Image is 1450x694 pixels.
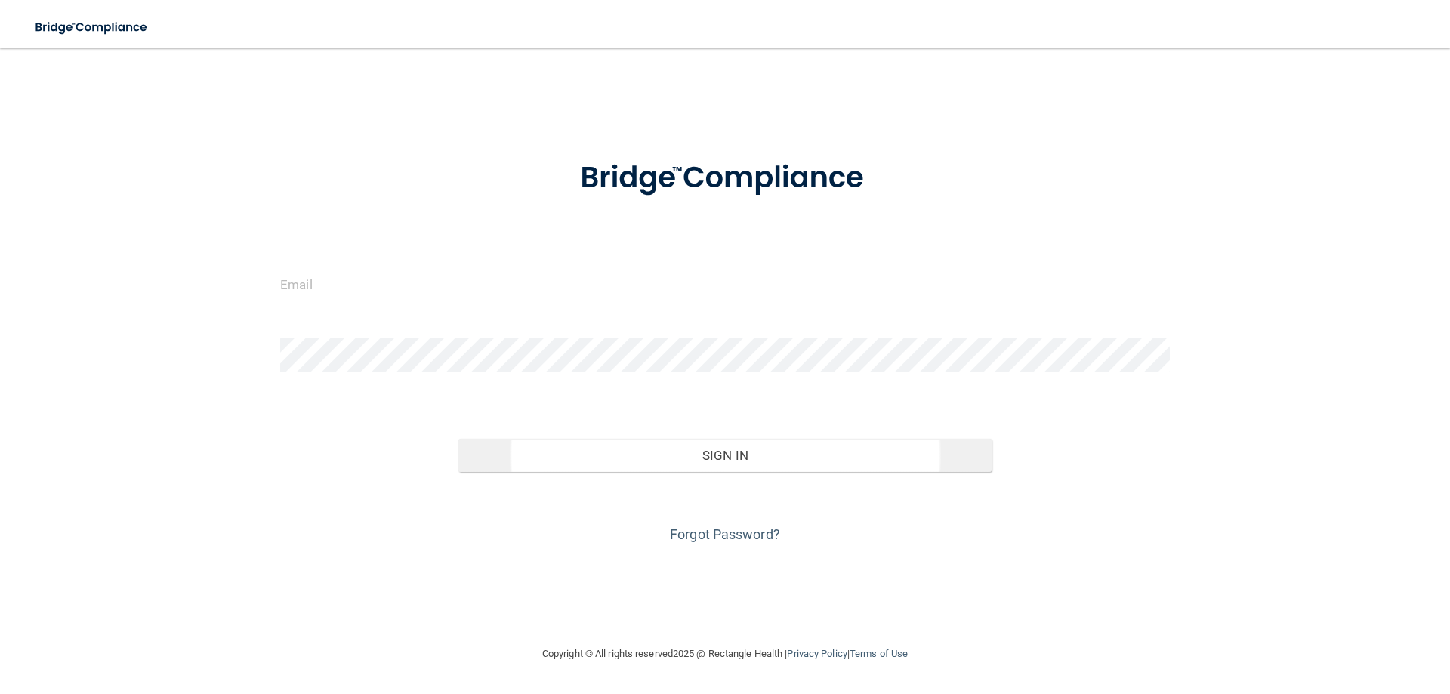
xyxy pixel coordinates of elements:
[23,12,162,43] img: bridge_compliance_login_screen.278c3ca4.svg
[850,648,908,659] a: Terms of Use
[670,526,780,542] a: Forgot Password?
[549,139,901,217] img: bridge_compliance_login_screen.278c3ca4.svg
[280,267,1170,301] input: Email
[449,630,1001,678] div: Copyright © All rights reserved 2025 @ Rectangle Health | |
[787,648,847,659] a: Privacy Policy
[458,439,992,472] button: Sign In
